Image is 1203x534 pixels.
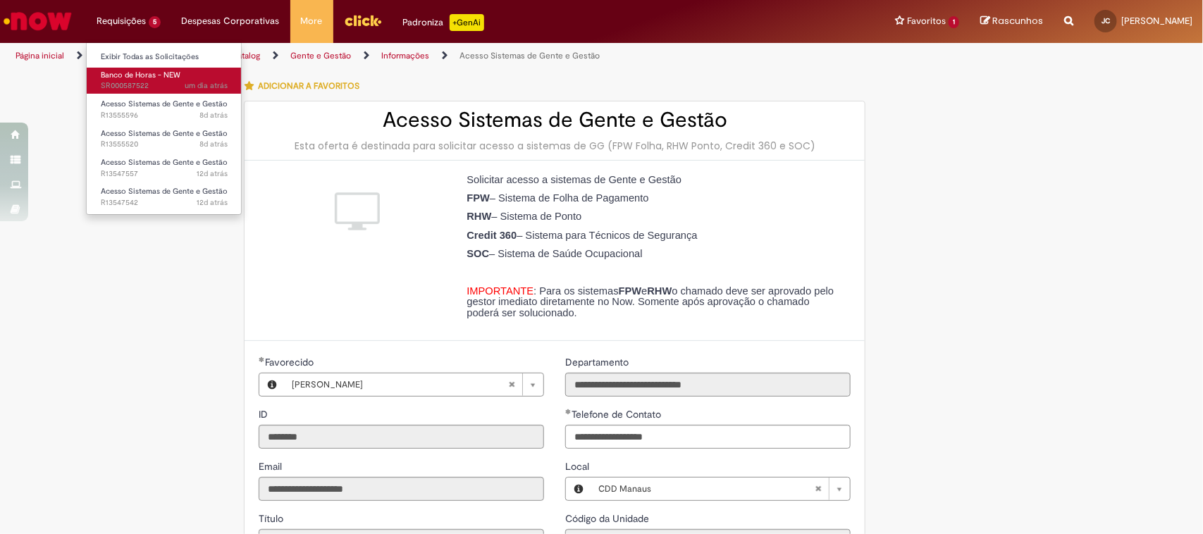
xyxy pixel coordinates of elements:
ul: Requisições [86,42,242,215]
p: – Sistema de Saúde Ocupacional [467,249,840,260]
span: 8d atrás [199,110,228,120]
a: Rascunhos [980,15,1043,28]
a: Exibir Todas as Solicitações [87,49,242,65]
span: Favoritos [907,14,946,28]
p: : Para os sistemas e o chamado deve ser aprovado pelo gestor imediato diretamente no Now. Somente... [467,286,840,319]
a: Acesso Sistemas de Gente e Gestão [459,50,600,61]
label: Somente leitura - Email [259,459,285,473]
input: Departamento [565,373,851,397]
span: Somente leitura - Título [259,512,286,525]
time: 22/09/2025 14:26:18 [199,139,228,149]
span: R13547557 [101,168,228,180]
span: [PERSON_NAME] [1121,15,1192,27]
span: 12d atrás [197,168,228,179]
strong: FPW [467,192,490,204]
span: 8d atrás [199,139,228,149]
span: More [301,14,323,28]
span: CDD Manaus [598,478,815,500]
span: Adicionar a Favoritos [258,80,359,92]
span: Acesso Sistemas de Gente e Gestão [101,157,228,168]
span: Somente leitura - Email [259,460,285,473]
input: Email [259,477,544,501]
p: – Sistema para Técnicos de Segurança [467,230,840,242]
div: Padroniza [403,14,484,31]
strong: RHW [467,211,491,222]
time: 18/09/2025 14:47:52 [197,168,228,179]
img: ServiceNow [1,7,74,35]
a: Aberto R13547557 : Acesso Sistemas de Gente e Gestão [87,155,242,181]
p: – Sistema de Folha de Pagamento [467,193,840,204]
a: Aberto R13555520 : Acesso Sistemas de Gente e Gestão [87,126,242,152]
strong: Credit 360 [467,230,517,241]
label: Somente leitura - Título [259,511,286,526]
time: 18/09/2025 14:45:20 [197,197,228,208]
span: Acesso Sistemas de Gente e Gestão [101,99,228,109]
span: R13555520 [101,139,228,150]
span: Obrigatório Preenchido [259,356,265,362]
span: IMPORTANTE [467,285,533,297]
a: Aberto R13547542 : Acesso Sistemas de Gente e Gestão [87,184,242,210]
span: um dia atrás [185,80,228,91]
label: Somente leitura - Departamento [565,355,631,369]
label: Somente leitura - Código da Unidade [565,511,652,526]
span: SR000587522 [101,80,228,92]
button: Local, Visualizar este registro CDD Manaus [566,478,591,500]
a: Gente e Gestão [290,50,351,61]
span: Somente leitura - ID [259,408,271,421]
input: ID [259,425,544,449]
span: Somente leitura - Código da Unidade [565,512,652,525]
input: Telefone de Contato [565,425,851,449]
span: Banco de Horas - NEW [101,70,180,80]
a: CDD ManausLimpar campo Local [591,478,850,500]
time: 22/09/2025 14:39:50 [199,110,228,120]
a: Aberto SR000587522 : Banco de Horas - NEW [87,68,242,94]
p: +GenAi [450,14,484,31]
span: Somente leitura - Departamento [565,356,631,368]
span: R13547542 [101,197,228,209]
abbr: Limpar campo Favorecido [501,373,522,396]
span: 12d atrás [197,197,228,208]
strong: FPW [619,285,642,297]
strong: RHW [648,285,672,297]
span: Requisições [97,14,146,28]
label: Somente leitura - ID [259,407,271,421]
span: JC [1102,16,1110,25]
span: Rascunhos [992,14,1043,27]
span: R13555596 [101,110,228,121]
div: Esta oferta é destinada para solicitar acesso a sistemas de GG (FPW Folha, RHW Ponto, Credit 360 ... [259,139,851,153]
p: Solicitar acesso a sistemas de Gente e Gestão [467,175,840,186]
strong: SOC [467,248,489,259]
h2: Acesso Sistemas de Gente e Gestão [259,108,851,132]
p: – Sistema de Ponto [467,211,840,223]
button: Favorecido, Visualizar este registro Joao Vieira De Castro [259,373,285,396]
span: Acesso Sistemas de Gente e Gestão [101,186,228,197]
img: click_logo_yellow_360x200.png [344,10,382,31]
span: Acesso Sistemas de Gente e Gestão [101,128,228,139]
span: Telefone de Contato [572,408,664,421]
img: Acesso Sistemas de Gente e Gestão [335,189,380,234]
span: Necessários - Favorecido [265,356,316,368]
time: 29/09/2025 09:00:02 [185,80,228,91]
a: [PERSON_NAME]Limpar campo Favorecido [285,373,543,396]
span: 1 [949,16,959,28]
span: 5 [149,16,161,28]
span: Despesas Corporativas [182,14,280,28]
a: Página inicial [16,50,64,61]
button: Adicionar a Favoritos [244,71,367,101]
span: Local [565,460,592,473]
span: [PERSON_NAME] [292,373,508,396]
span: Obrigatório Preenchido [565,409,572,414]
a: Aberto R13555596 : Acesso Sistemas de Gente e Gestão [87,97,242,123]
a: Informações [381,50,429,61]
ul: Trilhas de página [11,43,791,69]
